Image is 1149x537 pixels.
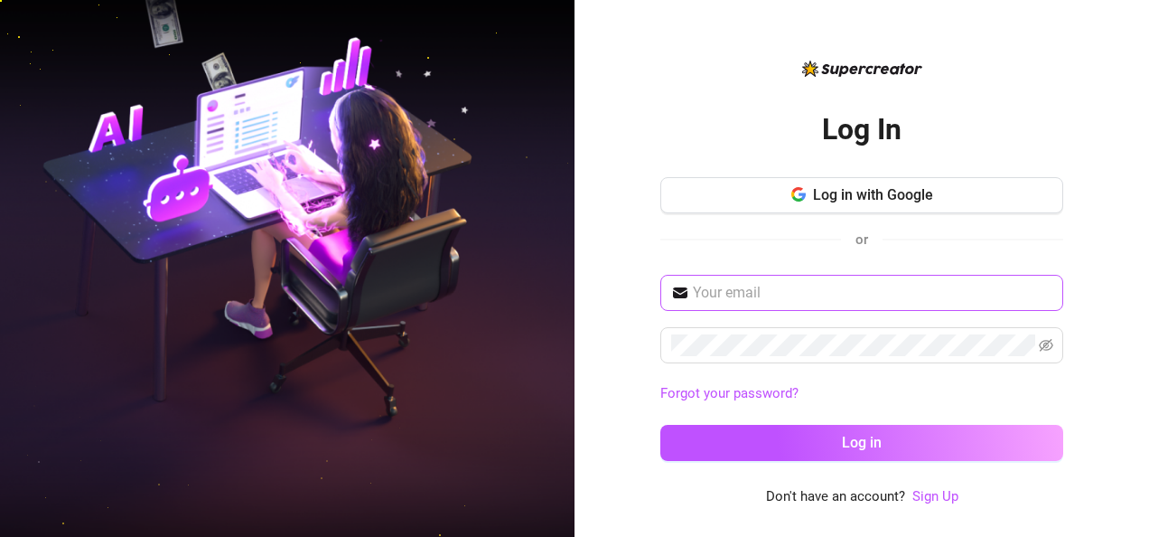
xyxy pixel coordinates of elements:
input: Your email [693,282,1052,304]
a: Sign Up [912,488,958,504]
span: or [855,231,868,248]
button: Log in [660,425,1063,461]
span: Log in with Google [813,186,933,203]
a: Forgot your password? [660,385,799,401]
h2: Log In [822,111,901,148]
a: Sign Up [912,486,958,508]
span: Log in [842,434,882,451]
button: Log in with Google [660,177,1063,213]
span: Don't have an account? [766,486,905,508]
span: eye-invisible [1039,338,1053,353]
img: logo-BBDzfeDw.svg [802,61,922,77]
a: Forgot your password? [660,383,1063,405]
